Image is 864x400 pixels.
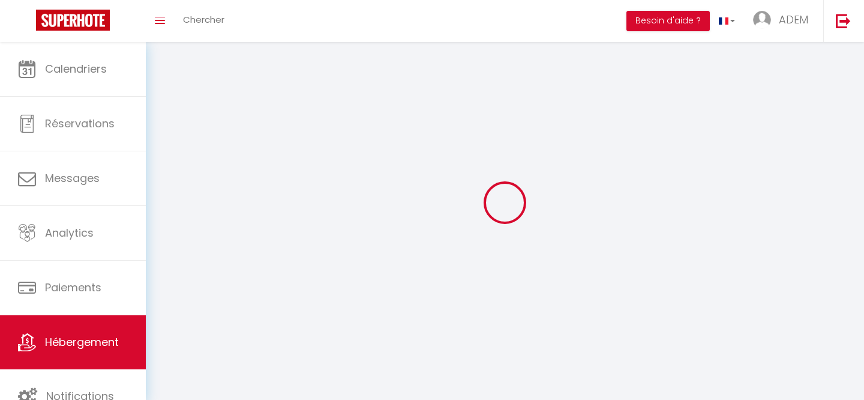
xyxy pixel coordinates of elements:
span: Hébergement [45,335,119,350]
button: Ouvrir le widget de chat LiveChat [10,5,46,41]
img: logout [836,13,851,28]
span: ADEM [779,12,808,27]
span: Chercher [183,13,224,26]
span: Réservations [45,116,115,131]
img: ... [753,11,771,29]
span: Messages [45,171,100,186]
span: Paiements [45,280,101,295]
button: Besoin d'aide ? [626,11,710,31]
img: Super Booking [36,10,110,31]
span: Calendriers [45,61,107,76]
span: Analytics [45,225,94,240]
